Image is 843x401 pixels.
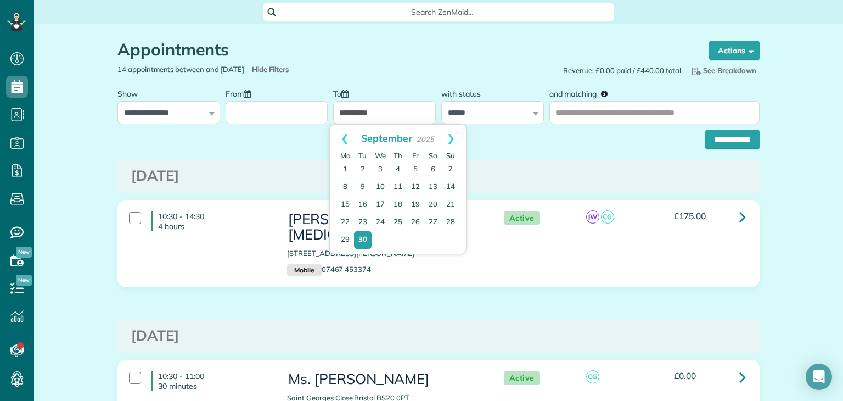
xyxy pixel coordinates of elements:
[687,64,760,76] button: See Breakdown
[442,161,459,179] a: 7
[372,196,389,214] a: 17
[354,196,372,214] a: 16
[442,179,459,196] a: 14
[226,83,256,103] label: From
[252,64,290,75] span: Hide Filters
[372,179,389,196] a: 10
[424,196,442,214] a: 20
[446,151,455,160] span: Sunday
[504,211,540,225] span: Active
[674,370,696,381] span: £0.00
[336,196,354,214] a: 15
[709,41,760,60] button: Actions
[287,248,481,259] p: [STREET_ADDRESS][PERSON_NAME]
[424,214,442,231] a: 27
[354,214,372,231] a: 23
[158,381,271,391] p: 30 minutes
[372,161,389,179] a: 3
[424,161,442,179] a: 6
[336,214,354,231] a: 22
[407,214,424,231] a: 26
[330,125,360,152] a: Prev
[117,41,688,59] h1: Appointments
[131,168,746,184] h3: [DATE]
[394,151,402,160] span: Thursday
[424,179,442,196] a: 13
[442,196,459,214] a: 21
[354,231,372,249] a: 30
[336,231,354,249] a: 29
[158,221,271,231] p: 4 hours
[417,135,434,143] span: 2025
[429,151,437,160] span: Saturday
[287,265,371,274] a: Mobile07467 453374
[358,151,367,160] span: Tuesday
[407,179,424,196] a: 12
[563,65,681,76] span: Revenue: £0.00 paid / £440.00 total
[287,264,321,276] small: Mobile
[287,211,481,243] h3: [PERSON_NAME][MEDICAL_DATA]
[131,328,746,344] h3: [DATE]
[586,370,599,383] span: CG
[354,179,372,196] a: 9
[674,210,706,221] span: £175.00
[601,210,614,224] span: CG
[250,65,290,74] a: Hide Filters
[436,125,466,152] a: Next
[412,151,419,160] span: Friday
[151,371,271,391] h4: 10:30 - 11:00
[389,179,407,196] a: 11
[389,161,407,179] a: 4
[407,196,424,214] a: 19
[16,275,32,286] span: New
[287,371,481,387] h3: Ms. [PERSON_NAME]
[16,247,32,258] span: New
[354,161,372,179] a: 2
[806,364,832,390] div: Open Intercom Messenger
[333,83,354,103] label: To
[389,214,407,231] a: 25
[504,371,540,385] span: Active
[340,151,350,160] span: Monday
[336,179,354,196] a: 8
[336,161,354,179] a: 1
[361,132,412,144] span: September
[375,151,386,160] span: Wednesday
[407,161,424,179] a: 5
[549,83,616,103] label: and matching
[109,64,439,75] div: 14 appointments between and [DATE]
[586,210,599,224] span: JW
[389,196,407,214] a: 18
[690,66,756,75] span: See Breakdown
[442,214,459,231] a: 28
[372,214,389,231] a: 24
[151,211,271,231] h4: 10:30 - 14:30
